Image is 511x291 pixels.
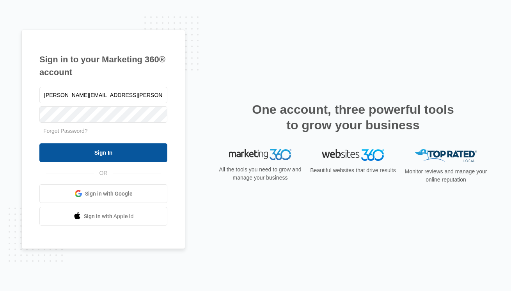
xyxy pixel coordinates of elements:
[43,128,88,134] a: Forgot Password?
[30,46,70,51] div: Domain Overview
[39,184,167,203] a: Sign in with Google
[86,46,131,51] div: Keywords by Traffic
[12,20,19,26] img: website_grey.svg
[21,45,27,51] img: tab_domain_overview_orange.svg
[78,45,84,51] img: tab_keywords_by_traffic_grey.svg
[250,102,456,133] h2: One account, three powerful tools to grow your business
[84,212,134,220] span: Sign in with Apple Id
[229,149,291,160] img: Marketing 360
[22,12,38,19] div: v 4.0.25
[39,53,167,79] h1: Sign in to your Marketing 360® account
[12,12,19,19] img: logo_orange.svg
[85,190,133,198] span: Sign in with Google
[39,207,167,226] a: Sign in with Apple Id
[20,20,86,26] div: Domain: [DOMAIN_NAME]
[94,169,113,177] span: OR
[309,166,397,175] p: Beautiful websites that drive results
[402,168,490,184] p: Monitor reviews and manage your online reputation
[39,143,167,162] input: Sign In
[216,166,304,182] p: All the tools you need to grow and manage your business
[39,87,167,103] input: Email
[322,149,384,160] img: Websites 360
[415,149,477,162] img: Top Rated Local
